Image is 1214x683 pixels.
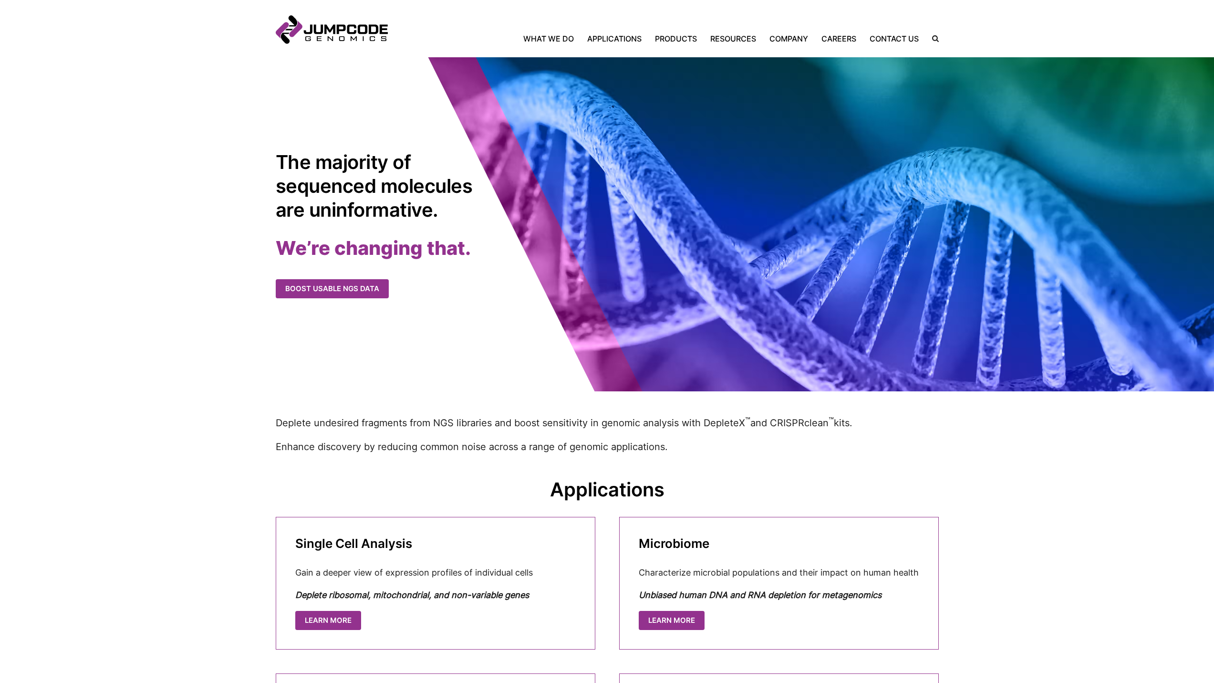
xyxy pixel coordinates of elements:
a: Contact Us [863,33,925,44]
a: Applications [581,33,648,44]
a: Learn More [639,611,705,630]
p: Characterize microbial populations and their impact on human health [639,566,919,579]
sup: ™ [745,416,750,425]
h3: Microbiome [639,536,919,551]
em: Deplete ribosomal, mitochondrial, and non-variable genes [295,590,529,600]
a: Learn More [295,611,361,630]
p: Gain a deeper view of expression profiles of individual cells [295,566,576,579]
h3: Single Cell Analysis [295,536,576,551]
p: Deplete undesired fragments from NGS libraries and boost sensitivity in genomic analysis with Dep... [276,415,939,430]
em: Unbiased human DNA and RNA depletion for metagenomics [639,590,882,600]
a: What We Do [523,33,581,44]
h2: Applications [276,478,939,502]
p: Enhance discovery by reducing common noise across a range of genomic applications. [276,440,939,454]
h2: We’re changing that. [276,236,607,260]
h1: The majority of sequenced molecules are uninformative. [276,150,478,222]
a: Resources [704,33,763,44]
a: Boost usable NGS data [276,279,389,299]
a: Company [763,33,815,44]
a: Careers [815,33,863,44]
sup: ™ [829,416,834,425]
a: Products [648,33,704,44]
label: Search the site. [925,35,939,42]
nav: Primary Navigation [388,33,925,44]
